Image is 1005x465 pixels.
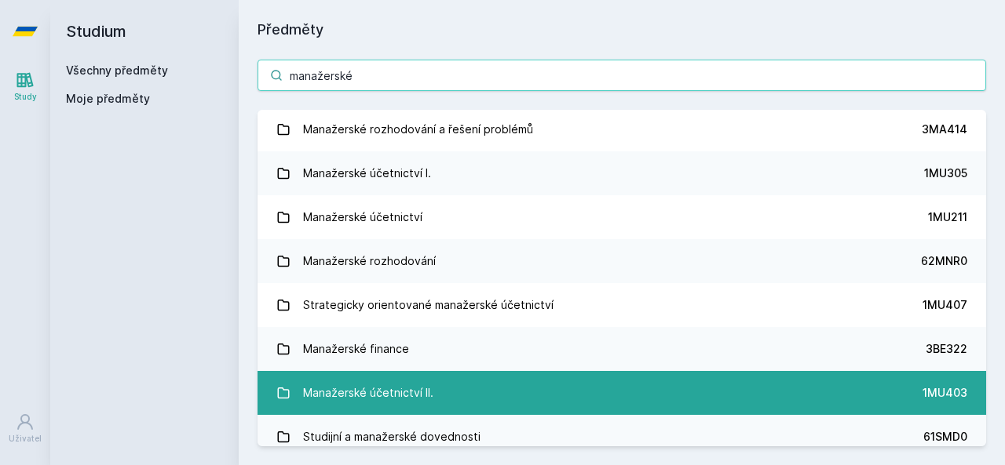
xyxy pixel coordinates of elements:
[923,429,967,445] div: 61SMD0
[928,209,967,225] div: 1MU211
[923,385,967,401] div: 1MU403
[14,91,37,103] div: Study
[258,60,986,91] input: Název nebo ident předmětu…
[303,158,431,189] div: Manažerské účetnictví I.
[923,297,967,313] div: 1MU407
[3,405,47,452] a: Uživatel
[926,341,967,357] div: 3BE322
[303,289,554,321] div: Strategicky orientované manažerské účetnictví
[3,63,47,111] a: Study
[258,151,986,195] a: Manažerské účetnictví I. 1MU305
[924,165,967,181] div: 1MU305
[258,283,986,327] a: Strategicky orientované manažerské účetnictví 1MU407
[66,91,150,107] span: Moje předměty
[258,19,986,41] h1: Předměty
[921,253,967,269] div: 62MNR0
[66,64,168,77] a: Všechny předměty
[303,421,481,452] div: Studijní a manažerské dovednosti
[9,433,42,445] div: Uživatel
[258,327,986,371] a: Manažerské finance 3BE322
[303,114,533,145] div: Manažerské rozhodování a řešení problémů
[258,107,986,151] a: Manažerské rozhodování a řešení problémů 3MA414
[303,377,433,409] div: Manažerské účetnictví II.
[258,371,986,415] a: Manažerské účetnictví II. 1MU403
[303,245,436,277] div: Manažerské rozhodování
[303,333,409,365] div: Manažerské finance
[258,415,986,459] a: Studijní a manažerské dovednosti 61SMD0
[922,122,967,137] div: 3MA414
[303,202,422,233] div: Manažerské účetnictví
[258,195,986,239] a: Manažerské účetnictví 1MU211
[258,239,986,283] a: Manažerské rozhodování 62MNR0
